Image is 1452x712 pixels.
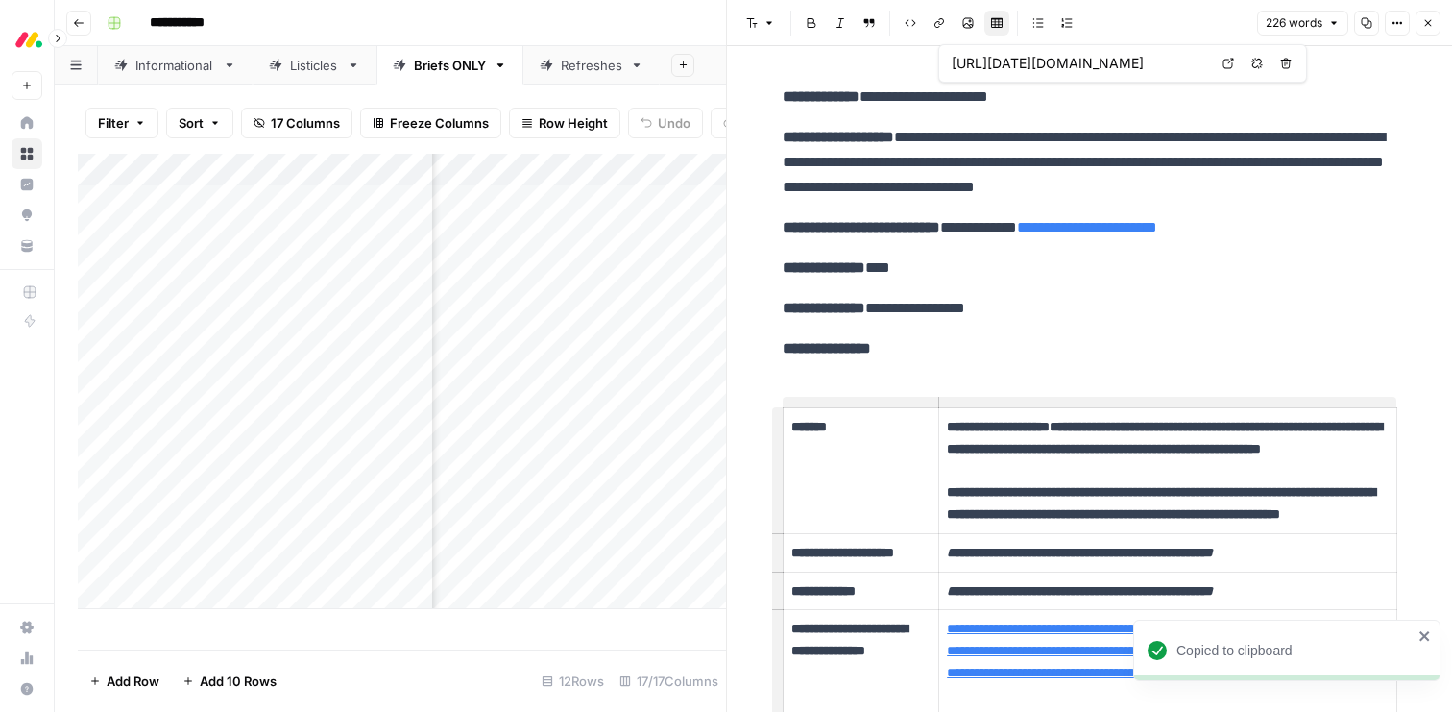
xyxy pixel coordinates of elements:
button: Workspace: Monday.com [12,15,42,63]
span: Filter [98,113,129,133]
div: Briefs ONLY [414,56,486,75]
a: Informational [98,46,253,85]
a: Home [12,108,42,138]
button: Freeze Columns [360,108,501,138]
a: Listicles [253,46,376,85]
a: Usage [12,643,42,674]
a: Your Data [12,231,42,261]
span: Undo [658,113,690,133]
button: Add 10 Rows [171,666,288,697]
button: 17 Columns [241,108,352,138]
span: Freeze Columns [390,113,489,133]
button: Add Row [78,666,171,697]
div: Listicles [290,56,339,75]
button: Sort [166,108,233,138]
div: Copied to clipboard [1176,641,1413,660]
div: 12 Rows [534,666,612,697]
button: Filter [85,108,158,138]
a: Settings [12,612,42,643]
img: Monday.com Logo [12,22,46,57]
button: Undo [628,108,703,138]
a: Opportunities [12,200,42,231]
button: Help + Support [12,674,42,704]
button: close [1418,628,1432,644]
span: Row Height [539,113,608,133]
button: 226 words [1257,11,1348,36]
a: Insights [12,169,42,200]
button: Row Height [509,108,620,138]
span: 17 Columns [271,113,340,133]
span: Add Row [107,672,159,691]
a: Briefs ONLY [376,46,523,85]
span: Sort [179,113,204,133]
div: 17/17 Columns [612,666,726,697]
a: Browse [12,138,42,169]
span: 226 words [1266,14,1322,32]
div: Refreshes [561,56,622,75]
span: Add 10 Rows [200,672,277,691]
div: Informational [135,56,215,75]
a: Refreshes [523,46,660,85]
